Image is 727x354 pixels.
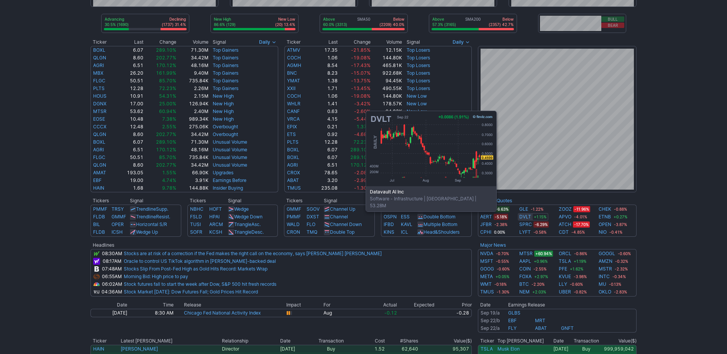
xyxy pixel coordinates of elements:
a: MBX [93,70,103,76]
a: MTSR [519,250,533,257]
span: 25.00% [159,101,176,107]
a: New High [213,93,234,99]
p: Below [379,16,404,22]
a: COIN [519,265,531,273]
td: 8.60 [117,54,144,62]
a: META [480,273,493,280]
span: 170.12% [156,62,176,68]
p: (2209) 40.0% [379,22,404,27]
span: Asc. [251,221,261,227]
a: IFBD [384,221,394,227]
span: Daily [453,38,464,46]
a: QLGN [93,131,106,137]
a: BOXL [287,147,299,152]
p: 60.0% (3313) [323,22,347,27]
td: 1.41 [311,100,338,108]
a: TSLA [559,257,571,265]
a: MSTR [599,265,612,273]
a: Channel [330,214,348,220]
td: 922.68K [371,69,403,77]
a: WMT [480,280,492,288]
a: New High [213,101,234,107]
span: Desc. [251,229,264,235]
span: Daily [259,38,270,46]
td: 989.34K [177,115,208,123]
a: KINS [384,229,394,235]
a: TrendlineSupp. [136,206,168,212]
th: Ticker [90,38,117,46]
a: CANF [287,108,300,114]
a: Stocks Slip From Post-Fed High as Gold Hits Record: Markets Wrap [124,266,267,272]
td: 1.71 [311,85,338,92]
td: 275.06K [177,123,208,131]
td: 9.40M [177,69,208,77]
a: PFE [559,265,567,273]
td: 6.51 [117,146,144,154]
a: Sep 22/a [481,325,500,331]
a: FLGC [93,78,105,84]
a: GOOG [480,265,494,273]
a: CHEK [599,205,611,213]
td: 48.16M [177,146,208,154]
p: (2357) 42.7% [489,22,514,27]
td: 50.51 [117,77,144,85]
td: 6.07 [117,138,144,146]
span: 289.10% [350,154,371,160]
a: New High [213,108,234,114]
p: Above [323,16,347,22]
a: AAPL [519,257,531,265]
a: Stock Market [DATE]: Dow Futures Fall; Gold Prices Hit Record [124,289,258,295]
a: Earnings Before [213,177,246,183]
a: New Low [407,101,427,107]
a: LLY [559,280,567,288]
a: Top Losers [407,47,430,53]
p: Declining [162,16,186,22]
a: SOFR [190,229,202,235]
p: New Low [275,16,295,22]
a: GNFT [561,325,574,331]
td: 6.07 [117,46,144,54]
span: 202.77% [156,162,176,168]
a: ATMV [287,47,300,53]
button: Bear [601,23,624,28]
span: 85.70% [159,78,176,84]
a: TMUS [480,288,494,296]
span: -5.44% [354,116,371,122]
p: 86.6% (129) [214,22,236,27]
a: Unusual Volume [213,154,247,160]
span: 289.10% [350,147,371,152]
a: Top Losers [407,85,430,91]
td: 6.07 [311,146,338,154]
a: JFBR [480,221,492,228]
b: Major News [480,242,506,248]
a: Wedge Down [234,214,263,220]
td: 71.30M [177,46,208,54]
a: BIL [93,221,100,227]
a: HAIN [93,346,104,352]
a: Top Gainers [213,78,238,84]
td: 8.54 [311,62,338,69]
td: 8.23 [311,69,338,77]
a: FLY [508,325,517,331]
td: 17.35 [311,46,338,54]
a: KAVL [401,221,412,227]
span: 72.23% [353,139,371,145]
td: 2.26M [177,85,208,92]
span: 2.55% [162,124,176,129]
a: AMZN [599,257,612,265]
td: 490.55K [371,85,403,92]
td: 10.48 [117,115,144,123]
div: SMA200 [432,16,514,28]
a: Overbought [213,131,238,137]
td: 34.42M [177,131,208,138]
a: Unusual Volume [213,139,247,145]
a: New Low [407,108,427,114]
a: MTSR [93,108,107,114]
a: CRON [287,229,300,235]
a: KCSH [209,229,222,235]
a: Top Losers [407,55,430,61]
a: ABAT [535,325,547,331]
th: Change [338,38,371,46]
a: LYFT [519,228,531,236]
td: 2.40M [177,108,208,115]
